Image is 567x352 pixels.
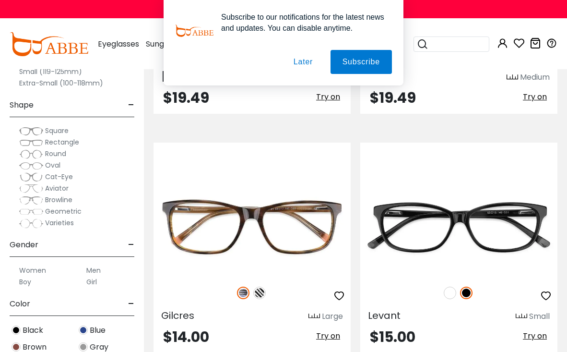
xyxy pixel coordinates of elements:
span: $15.00 [370,327,415,347]
span: Try on [316,91,340,102]
label: Boy [19,276,31,288]
img: Striped [237,287,249,299]
img: Varieties.png [19,218,43,229]
img: Gray [79,342,88,352]
div: Large [322,311,343,322]
img: Blue [79,326,88,335]
img: Rectangle.png [19,138,43,147]
img: Round.png [19,149,43,159]
span: Try on [523,330,547,341]
button: Try on [520,330,550,342]
img: Aviator.png [19,184,43,194]
span: - [128,94,134,117]
span: Levant [368,309,401,322]
span: Varieties [45,218,74,228]
span: Gender [10,233,38,256]
span: Blue [90,325,106,336]
label: Men [86,265,101,276]
img: Black [12,326,21,335]
span: Gilcres [161,309,194,322]
span: - [128,233,134,256]
img: Pattern [253,287,266,299]
span: Square [45,126,69,135]
img: Oval.png [19,161,43,170]
span: Try on [523,91,547,102]
button: Later [282,50,325,74]
div: Subscribe to our notifications for the latest news and updates. You can disable anytime. [213,12,392,34]
span: $19.49 [370,87,416,108]
span: Oval [45,160,60,170]
img: Browline.png [19,195,43,205]
span: $14.00 [163,327,209,347]
label: Girl [86,276,97,288]
img: Black [460,287,472,299]
img: notification icon [175,12,213,50]
span: Browline [45,195,72,205]
button: Subscribe [331,50,392,74]
span: Rectangle [45,137,79,147]
img: Brown [12,342,21,352]
span: Shape [10,94,34,117]
button: Try on [313,330,343,342]
button: Try on [520,91,550,103]
span: Try on [316,330,340,341]
img: Geometric.png [19,207,43,217]
img: size ruler [516,313,527,320]
img: Cat-Eye.png [19,172,43,182]
span: Aviator [45,183,69,193]
img: Striped Gilcres - Acetate ,Universal Bridge Fit [154,177,351,276]
img: White [444,287,456,299]
img: Square.png [19,126,43,136]
span: Black [23,325,43,336]
img: size ruler [308,313,320,320]
span: $19.49 [163,87,209,108]
span: - [128,292,134,316]
button: Try on [313,91,343,103]
span: Geometric [45,206,82,216]
span: Cat-Eye [45,172,73,182]
span: Round [45,149,66,158]
label: Women [19,265,46,276]
img: Black Levant - Acetate ,Universal Bridge Fit [360,177,557,276]
span: Color [10,292,30,316]
div: Small [529,311,550,322]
